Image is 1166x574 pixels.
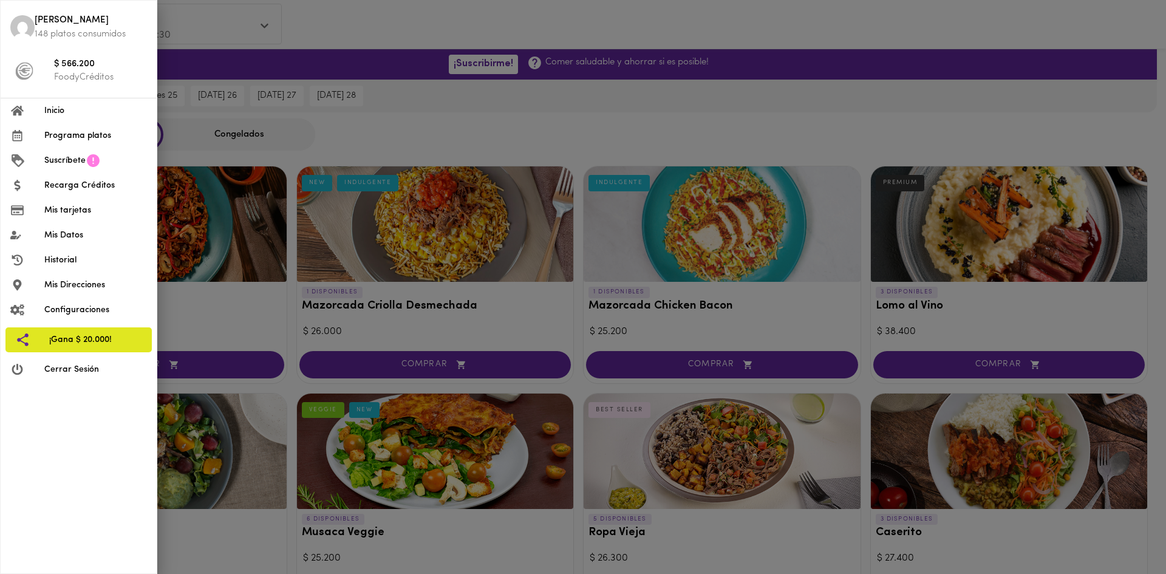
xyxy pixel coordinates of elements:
[44,304,147,316] span: Configuraciones
[44,204,147,217] span: Mis tarjetas
[44,254,147,267] span: Historial
[15,62,33,80] img: foody-creditos-black.png
[44,179,147,192] span: Recarga Créditos
[44,154,86,167] span: Suscríbete
[44,279,147,292] span: Mis Direcciones
[44,104,147,117] span: Inicio
[44,129,147,142] span: Programa platos
[54,58,147,72] span: $ 566.200
[35,28,147,41] p: 148 platos consumidos
[35,14,147,28] span: [PERSON_NAME]
[54,71,147,84] p: FoodyCréditos
[44,229,147,242] span: Mis Datos
[49,333,142,346] span: ¡Gana $ 20.000!
[44,363,147,376] span: Cerrar Sesión
[1096,504,1154,562] iframe: Messagebird Livechat Widget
